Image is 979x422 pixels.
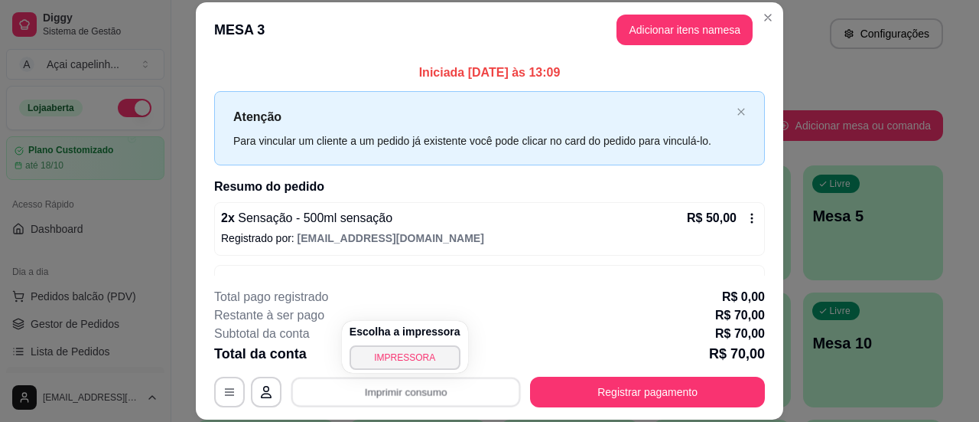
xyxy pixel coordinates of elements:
[233,132,730,149] div: Para vincular um cliente a um pedido já existente você pode clicar no card do pedido para vinculá...
[235,211,392,224] span: Sensação - 500ml sensação
[233,107,730,126] p: Atenção
[214,64,765,82] p: Iniciada [DATE] às 13:09
[214,306,324,325] p: Restante à ser pago
[737,107,746,117] button: close
[715,325,765,343] p: R$ 70,00
[298,232,484,244] span: [EMAIL_ADDRESS][DOMAIN_NAME]
[221,231,758,246] p: Registrado por:
[214,325,310,343] p: Subtotal da conta
[291,378,521,407] button: Imprimir consumo
[196,2,783,57] header: MESA 3
[221,272,333,290] p: 2 x
[737,107,746,116] span: close
[221,209,392,227] p: 2 x
[235,274,333,287] span: Sorvete expresso
[715,306,765,325] p: R$ 70,00
[722,288,765,306] p: R$ 0,00
[530,377,765,407] button: Registrar pagamento
[350,324,460,339] h4: Escolha a impressora
[214,178,765,196] h2: Resumo do pedido
[214,288,328,306] p: Total pago registrado
[687,272,737,290] p: R$ 10,00
[214,343,307,365] p: Total da conta
[350,345,460,370] button: IMPRESSORA
[616,15,753,45] button: Adicionar itens namesa
[687,209,737,227] p: R$ 50,00
[709,343,765,365] p: R$ 70,00
[756,5,780,30] button: Close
